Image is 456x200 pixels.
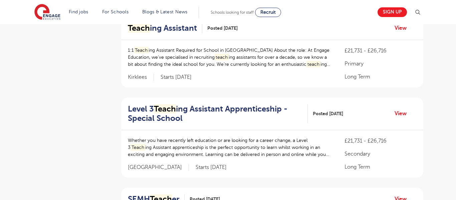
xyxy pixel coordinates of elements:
a: View [395,24,412,32]
a: View [395,109,412,118]
mark: Teach [128,23,150,33]
p: Whether you have recently left education or are looking for a career change, a Level 3 ing Assist... [128,137,331,158]
a: Find jobs [69,9,88,14]
span: Recruit [260,10,276,15]
h2: ing Assistant [128,23,197,33]
a: For Schools [102,9,129,14]
mark: teach [306,61,320,68]
mark: Teach [154,104,176,114]
p: £21,731 - £26,716 [345,137,417,145]
p: Long Term [345,73,417,81]
mark: Teach [134,47,149,54]
a: Teaching Assistant [128,23,202,33]
a: Blogs & Latest News [142,9,188,14]
mark: teach [215,54,229,61]
span: Posted [DATE] [207,25,238,32]
img: Engage Education [34,4,60,21]
a: Sign up [378,7,407,17]
h3: Sector [33,19,106,24]
p: Starts [DATE] [161,74,192,81]
span: Kirklees [128,74,154,81]
p: Primary [345,60,417,68]
a: Level 3Teaching Assistant Apprenticeship - Special School [128,104,308,124]
p: Secondary [345,150,417,158]
p: Starts [DATE] [196,164,227,171]
span: Posted [DATE] [313,110,343,117]
p: 1:1 ing Assistant Required for School in [GEOGRAPHIC_DATA] About the role: At Engage Education, w... [128,47,331,68]
p: £21,731 - £26,716 [345,47,417,55]
h2: Level 3 ing Assistant Apprenticeship - Special School [128,104,302,124]
p: Long Term [345,163,417,171]
mark: Teach [131,144,145,151]
span: [GEOGRAPHIC_DATA] [128,164,189,171]
a: Recruit [255,8,281,17]
span: Schools looking for staff [211,10,254,15]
